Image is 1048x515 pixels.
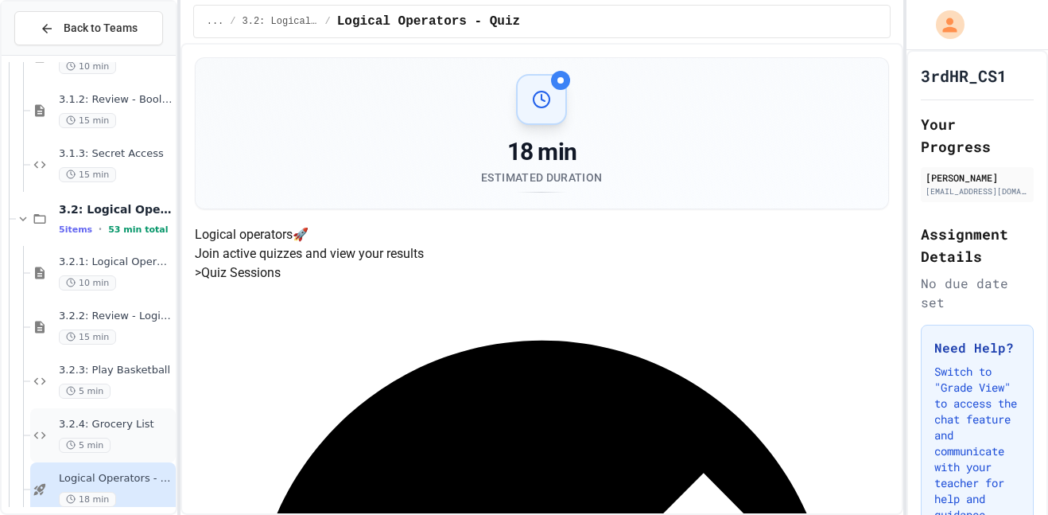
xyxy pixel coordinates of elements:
[59,224,92,235] span: 5 items
[59,384,111,399] span: 5 min
[59,256,173,269] span: 3.2.1: Logical Operators
[59,202,173,217] span: 3.2: Logical Operators
[59,113,116,128] span: 15 min
[59,418,173,431] span: 3.2.4: Grocery List
[59,330,116,345] span: 15 min
[59,472,173,486] span: Logical Operators - Quiz
[59,438,111,453] span: 5 min
[921,274,1034,312] div: No due date set
[207,15,224,28] span: ...
[481,138,602,166] div: 18 min
[481,170,602,185] div: Estimated Duration
[64,20,138,37] span: Back to Teams
[921,64,1007,87] h1: 3rdHR_CS1
[59,93,173,107] span: 3.1.2: Review - Booleans
[59,167,116,182] span: 15 min
[99,223,102,236] span: •
[230,15,235,28] span: /
[59,59,116,74] span: 10 min
[59,310,173,323] span: 3.2.2: Review - Logical Operators
[926,170,1029,185] div: [PERSON_NAME]
[14,11,163,45] button: Back to Teams
[59,147,173,161] span: 3.1.3: Secret Access
[337,12,520,31] span: Logical Operators - Quiz
[921,223,1034,267] h2: Assignment Details
[59,364,173,377] span: 3.2.3: Play Basketball
[921,113,1034,158] h2: Your Progress
[195,263,889,283] h5: > Quiz Sessions
[195,244,889,263] p: Join active quizzes and view your results
[919,6,968,43] div: My Account
[243,15,319,28] span: 3.2: Logical Operators
[59,275,116,291] span: 10 min
[934,338,1020,357] h3: Need Help?
[108,224,168,235] span: 53 min total
[195,225,889,244] h4: Logical operators 🚀
[325,15,331,28] span: /
[59,492,116,507] span: 18 min
[926,185,1029,197] div: [EMAIL_ADDRESS][DOMAIN_NAME]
